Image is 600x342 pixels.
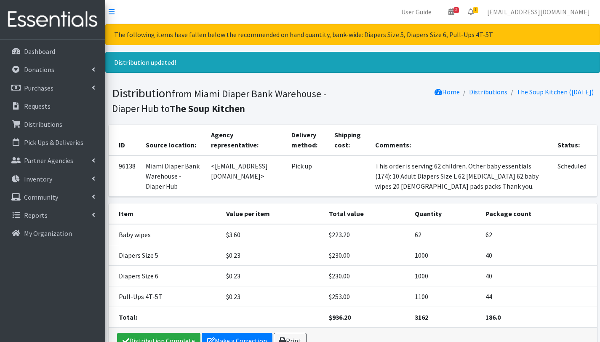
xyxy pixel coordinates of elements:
td: Pick up [286,155,329,197]
span: 1 [473,7,478,13]
td: 1000 [410,245,480,266]
td: $0.23 [221,286,324,307]
th: Status: [552,125,597,155]
p: Inventory [24,175,52,183]
td: Baby wipes [109,224,221,245]
a: Partner Agencies [3,152,102,169]
p: Reports [24,211,48,219]
a: Purchases [3,80,102,96]
a: Reports [3,207,102,224]
td: $0.23 [221,266,324,286]
td: 1000 [410,266,480,286]
td: 62 [480,224,597,245]
img: HumanEssentials [3,5,102,34]
td: $253.00 [324,286,410,307]
strong: Total: [119,313,137,321]
td: $3.60 [221,224,324,245]
th: Delivery method: [286,125,329,155]
a: 1 [461,3,480,20]
h1: Distribution [112,86,350,115]
td: Scheduled [552,155,597,197]
a: [EMAIL_ADDRESS][DOMAIN_NAME] [480,3,597,20]
th: Shipping cost: [329,125,370,155]
td: $0.23 [221,245,324,266]
td: Miami Diaper Bank Warehouse - Diaper Hub [141,155,206,197]
th: Source location: [141,125,206,155]
p: Partner Agencies [24,156,73,165]
th: Comments: [370,125,552,155]
a: Home [435,88,460,96]
a: Distributions [469,88,507,96]
a: My Organization [3,225,102,242]
strong: $936.20 [329,313,351,321]
p: Purchases [24,84,53,92]
a: 2 [442,3,461,20]
p: Pick Ups & Deliveries [24,138,83,147]
span: 2 [453,7,459,13]
th: Value per item [221,203,324,224]
strong: 186.0 [485,313,501,321]
td: 96138 [109,155,141,197]
a: Dashboard [3,43,102,60]
p: Requests [24,102,51,110]
td: <[EMAIL_ADDRESS][DOMAIN_NAME]> [206,155,286,197]
th: Total value [324,203,410,224]
a: Community [3,189,102,206]
a: Pick Ups & Deliveries [3,134,102,151]
small: from Miami Diaper Bank Warehouse - Diaper Hub to [112,88,326,115]
td: 1100 [410,286,480,307]
b: The Soup Kitchen [170,102,245,115]
th: Agency representative: [206,125,286,155]
td: 40 [480,245,597,266]
th: Item [109,203,221,224]
div: Distribution updated! [105,52,600,73]
td: $223.20 [324,224,410,245]
td: $230.00 [324,245,410,266]
td: Diapers Size 6 [109,266,221,286]
a: User Guide [395,3,438,20]
a: Distributions [3,116,102,133]
td: 62 [410,224,480,245]
div: The following items have fallen below the recommended on hand quantity, bank-wide: Diapers Size 5... [105,24,600,45]
td: 44 [480,286,597,307]
p: Distributions [24,120,62,128]
td: Pull-Ups 4T-5T [109,286,221,307]
p: Donations [24,65,54,74]
a: Donations [3,61,102,78]
th: Package count [480,203,597,224]
p: My Organization [24,229,72,238]
td: 40 [480,266,597,286]
td: Diapers Size 5 [109,245,221,266]
td: $230.00 [324,266,410,286]
p: Dashboard [24,47,55,56]
p: Community [24,193,58,201]
td: This order is serving 62 children. Other baby essentials (174): 10 Adult Diapers Size L 62 [MEDIC... [370,155,552,197]
a: Requests [3,98,102,115]
strong: 3162 [415,313,428,321]
th: Quantity [410,203,480,224]
th: ID [109,125,141,155]
a: The Soup Kitchen ([DATE]) [517,88,594,96]
a: Inventory [3,171,102,187]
